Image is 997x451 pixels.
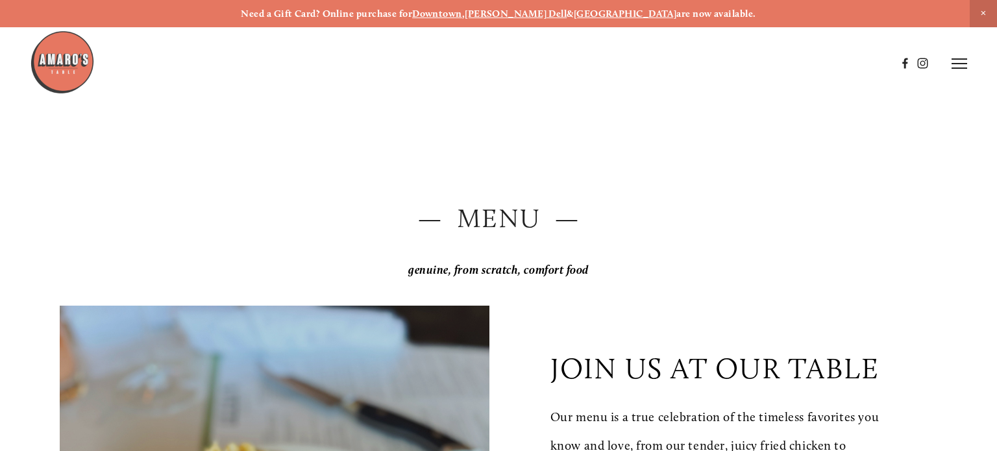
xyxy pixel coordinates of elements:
[408,263,589,277] em: genuine, from scratch, comfort food
[550,351,880,385] p: join us at our table
[462,8,465,19] strong: ,
[412,8,462,19] a: Downtown
[60,200,937,237] h2: — Menu —
[30,30,95,95] img: Amaro's Table
[676,8,756,19] strong: are now available.
[465,8,567,19] a: [PERSON_NAME] Dell
[567,8,573,19] strong: &
[241,8,412,19] strong: Need a Gift Card? Online purchase for
[574,8,677,19] a: [GEOGRAPHIC_DATA]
